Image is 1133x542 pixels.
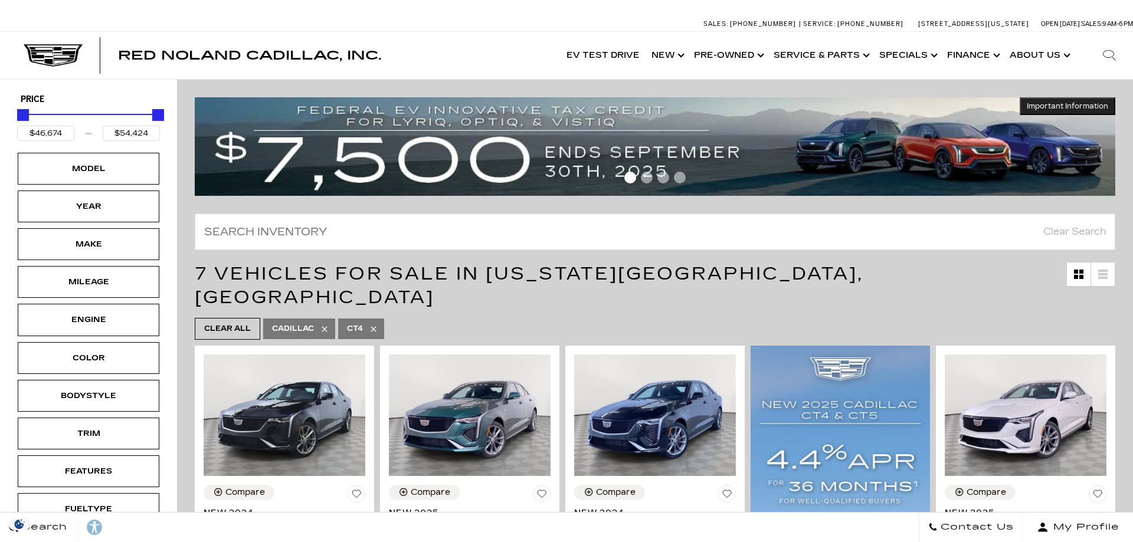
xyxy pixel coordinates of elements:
button: Compare Vehicle [389,485,460,500]
input: Minimum [17,126,74,141]
button: Important Information [1020,97,1115,115]
img: 2024 Cadillac CT4 Sport [574,354,736,476]
div: Engine [59,313,118,326]
div: Compare [967,487,1006,498]
div: FueltypeFueltype [18,493,159,525]
div: Price [17,105,160,141]
span: Contact Us [938,519,1014,536]
span: Sales: [1081,20,1102,28]
span: New 2025 [389,507,542,519]
a: New [646,32,688,79]
a: [STREET_ADDRESS][US_STATE] [918,20,1029,28]
h5: Price [21,94,156,105]
img: 2025 Cadillac CT4 Sport [945,354,1106,476]
div: Color [59,352,118,364]
div: Compare [596,487,636,498]
button: Save Vehicle [348,485,365,507]
span: Service: [803,20,836,28]
a: Finance [941,32,1004,79]
span: Important Information [1027,101,1108,111]
div: TrimTrim [18,418,159,449]
div: Features [59,465,118,478]
a: New 2024Cadillac CT4 Sport [574,507,736,531]
a: About Us [1004,32,1074,79]
a: Sales: [PHONE_NUMBER] [703,21,799,27]
div: ColorColor [18,342,159,374]
button: Save Vehicle [718,485,736,507]
div: Make [59,238,118,251]
div: Mileage [59,275,118,288]
img: 2025 Cadillac CT4 Sport [389,354,551,476]
span: Search [18,519,67,536]
span: Open [DATE] [1041,20,1080,28]
div: Minimum Price [17,109,29,121]
span: [PHONE_NUMBER] [730,20,796,28]
div: EngineEngine [18,304,159,336]
span: Cadillac [272,321,314,336]
div: BodystyleBodystyle [18,380,159,412]
span: 9 AM-6 PM [1102,20,1133,28]
div: MakeMake [18,228,159,260]
span: Clear All [204,321,251,336]
a: New 2024Cadillac CT4 Sport [204,507,365,531]
span: Sales: [703,20,728,28]
a: Pre-Owned [688,32,768,79]
img: 2024 Cadillac CT4 Sport [204,354,365,476]
div: Year [59,200,118,213]
input: Search Inventory [195,213,1115,250]
div: Model [59,162,118,175]
span: New 2025 [945,507,1098,519]
span: My Profile [1049,519,1119,536]
div: ModelModel [18,153,159,185]
span: Go to slide 3 [657,172,669,183]
a: New 2025Cadillac CT4 Sport [945,507,1106,531]
span: Go to slide 1 [624,172,636,183]
button: Save Vehicle [1089,485,1106,507]
button: Compare Vehicle [945,485,1016,500]
div: Compare [411,487,450,498]
span: New 2024 [204,507,356,519]
div: YearYear [18,190,159,222]
span: Go to slide 2 [641,172,653,183]
a: Red Noland Cadillac, Inc. [118,50,381,61]
div: Bodystyle [59,389,118,402]
span: 7 Vehicles for Sale in [US_STATE][GEOGRAPHIC_DATA], [GEOGRAPHIC_DATA] [195,263,863,308]
a: EV Test Drive [561,32,646,79]
section: Click to Open Cookie Consent Modal [6,518,33,530]
button: Compare Vehicle [204,485,274,500]
span: Red Noland Cadillac, Inc. [118,48,381,63]
div: Trim [59,427,118,440]
img: Opt-Out Icon [6,518,33,530]
span: Go to slide 4 [674,172,686,183]
span: New 2024 [574,507,727,519]
a: Service & Parts [768,32,873,79]
button: Compare Vehicle [574,485,645,500]
div: FeaturesFeatures [18,455,159,487]
input: Maximum [103,126,160,141]
div: Maximum Price [152,109,164,121]
img: Cadillac Dark Logo with Cadillac White Text [24,44,83,67]
div: MileageMileage [18,266,159,298]
span: CT4 [347,321,363,336]
a: Contact Us [919,513,1023,542]
button: Open user profile menu [1023,513,1133,542]
div: Fueltype [59,502,118,515]
div: Compare [225,487,265,498]
a: New 2025Cadillac CT4 Sport [389,507,551,531]
span: [PHONE_NUMBER] [837,20,903,28]
a: Service: [PHONE_NUMBER] [799,21,906,27]
a: Specials [873,32,941,79]
button: Save Vehicle [533,485,551,507]
img: vrp-tax-ending-august-version [195,97,1115,196]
